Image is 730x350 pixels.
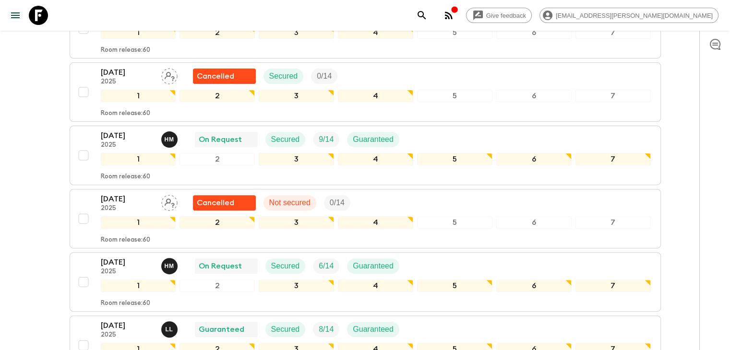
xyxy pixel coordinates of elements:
p: Room release: 60 [101,173,150,181]
div: 1 [101,26,176,39]
button: search adventures [412,6,431,25]
p: 6 / 14 [319,260,334,272]
div: 2 [180,153,255,165]
p: Guaranteed [353,260,394,272]
p: 0 / 14 [317,70,332,82]
div: 7 [575,153,651,165]
p: Guaranteed [353,134,394,145]
button: HM [161,131,180,148]
div: Trip Fill [313,132,339,147]
div: 2 [180,216,255,229]
p: Cancelled [197,197,234,209]
button: [DATE]2025Hob MedinaOn RequestSecuredTrip FillGuaranteed1234567Room release:60 [70,252,661,312]
div: Trip Fill [311,69,337,84]
p: Room release: 60 [101,300,150,307]
div: 4 [338,280,413,292]
button: LL [161,321,180,338]
p: On Request [199,260,242,272]
button: [DATE]2025Assign pack leaderFlash Pack cancellationSecuredTrip Fill1234567Room release:60 [70,62,661,122]
div: 1 [101,153,176,165]
p: H M [165,136,174,143]
p: Guaranteed [199,324,244,335]
span: Assign pack leader [161,198,178,205]
div: 1 [101,90,176,102]
p: Secured [271,324,300,335]
a: Give feedback [466,8,532,23]
p: 2025 [101,268,154,276]
div: 7 [575,90,651,102]
span: [EMAIL_ADDRESS][PERSON_NAME][DOMAIN_NAME] [550,12,718,19]
p: L L [166,326,173,333]
button: [DATE]2025Hob MedinaOn RequestSecuredTrip FillGuaranteed1234567Room release:60 [70,126,661,185]
p: 9 / 14 [319,134,334,145]
div: 6 [496,90,572,102]
div: [EMAIL_ADDRESS][PERSON_NAME][DOMAIN_NAME] [539,8,718,23]
p: [DATE] [101,193,154,205]
p: 2025 [101,78,154,86]
span: Luis Lobos [161,324,180,332]
p: [DATE] [101,320,154,331]
div: 4 [338,90,413,102]
div: 4 [338,216,413,229]
p: Guaranteed [353,324,394,335]
div: 5 [417,90,492,102]
p: [DATE] [101,130,154,141]
div: 2 [180,26,255,39]
p: Secured [271,134,300,145]
div: 3 [259,90,334,102]
div: 3 [259,153,334,165]
div: 2 [180,90,255,102]
span: Hob Medina [161,261,180,268]
div: Not secured [263,195,316,210]
div: 6 [496,153,572,165]
p: 0 / 14 [330,197,345,209]
div: 1 [101,280,176,292]
div: Unable to secure [193,195,256,210]
div: 5 [417,216,492,229]
div: 3 [259,280,334,292]
p: 2025 [101,331,154,339]
div: 5 [417,26,492,39]
div: 5 [417,280,492,292]
div: 7 [575,280,651,292]
button: [DATE]2025Assign pack leaderUnable to secureNot securedTrip Fill1234567Room release:60 [70,189,661,248]
div: Trip Fill [324,195,350,210]
div: Trip Fill [313,322,339,337]
div: Secured [265,132,306,147]
p: 8 / 14 [319,324,334,335]
div: 6 [496,26,572,39]
span: Give feedback [481,12,531,19]
p: Cancelled [197,70,234,82]
p: [DATE] [101,67,154,78]
p: H M [165,262,174,270]
div: 3 [259,216,334,229]
span: Hob Medina [161,134,180,142]
div: Trip Fill [313,258,339,274]
div: 4 [338,26,413,39]
button: menu [6,6,25,25]
div: 1 [101,216,176,229]
div: 7 [575,216,651,229]
div: 3 [259,26,334,39]
div: 4 [338,153,413,165]
p: 2025 [101,205,154,212]
div: 2 [180,280,255,292]
p: Room release: 60 [101,47,150,54]
p: 2025 [101,141,154,149]
p: Room release: 60 [101,236,150,244]
p: Not secured [269,197,311,209]
div: 6 [496,216,572,229]
div: 6 [496,280,572,292]
div: 5 [417,153,492,165]
div: Secured [263,69,304,84]
div: Flash Pack cancellation [193,69,256,84]
p: Secured [271,260,300,272]
button: HM [161,258,180,274]
p: On Request [199,134,242,145]
p: Room release: 60 [101,110,150,117]
p: Secured [269,70,298,82]
p: [DATE] [101,257,154,268]
div: Secured [265,258,306,274]
div: Secured [265,322,306,337]
div: 7 [575,26,651,39]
